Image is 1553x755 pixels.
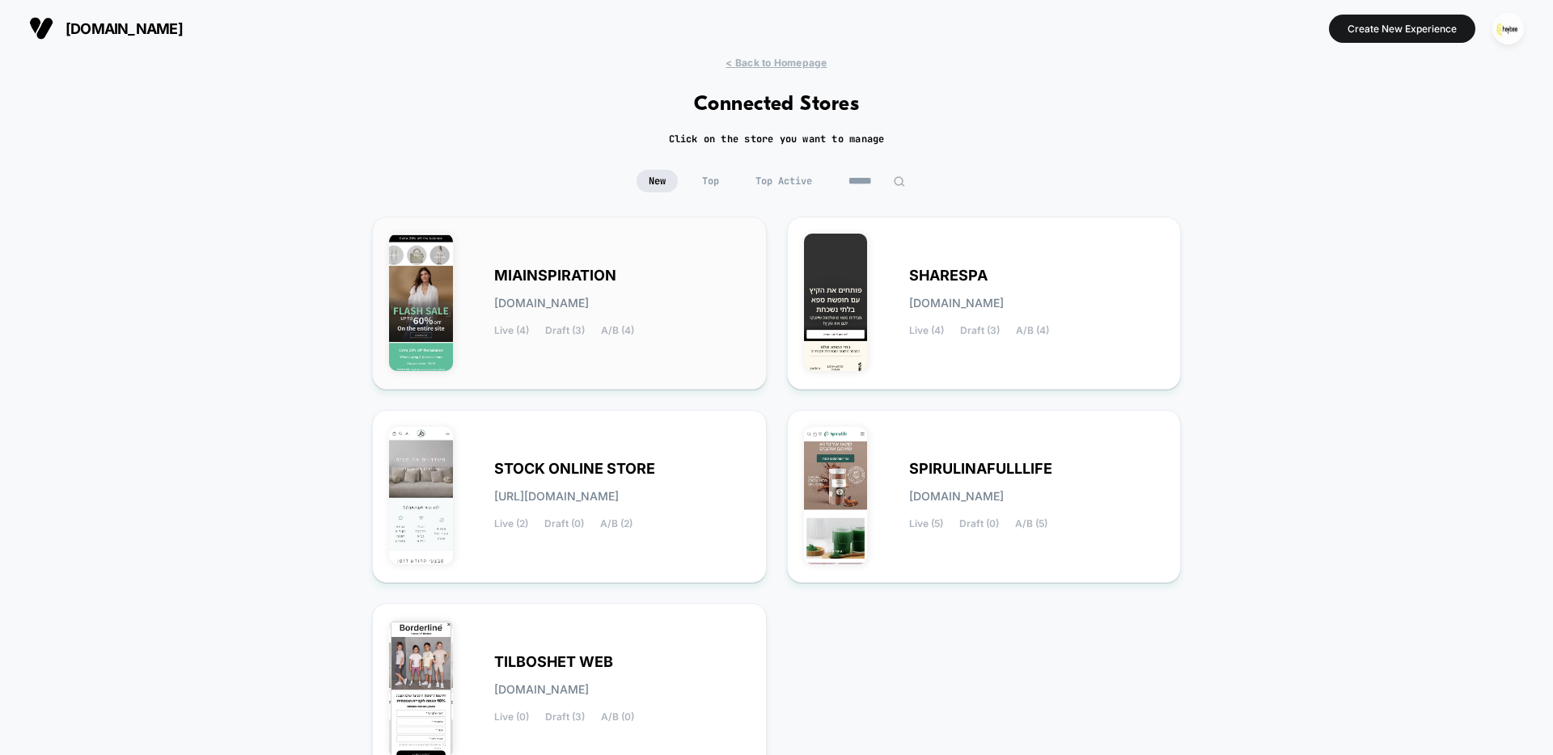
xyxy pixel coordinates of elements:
[1015,518,1047,529] span: A/B (5)
[804,234,868,371] img: SHARESPA
[544,518,584,529] span: Draft (0)
[804,427,868,564] img: SPIRULINAFULLLIFE
[545,325,585,336] span: Draft (3)
[909,297,1004,309] span: [DOMAIN_NAME]
[494,270,616,281] span: MIAINSPIRATION
[494,491,619,502] span: [URL][DOMAIN_NAME]
[909,491,1004,502] span: [DOMAIN_NAME]
[1487,12,1529,45] button: ppic
[494,656,613,668] span: TILBOSHET WEB
[694,93,860,116] h1: Connected Stores
[1016,325,1049,336] span: A/B (4)
[637,170,678,192] span: New
[1492,13,1524,44] img: ppic
[494,518,528,529] span: Live (2)
[601,711,634,723] span: A/B (0)
[494,463,655,475] span: STOCK ONLINE STORE
[600,518,633,529] span: A/B (2)
[494,297,589,309] span: [DOMAIN_NAME]
[24,15,188,41] button: [DOMAIN_NAME]
[494,325,529,336] span: Live (4)
[909,518,943,529] span: Live (5)
[389,234,453,371] img: MIAINSPIRATION
[959,518,999,529] span: Draft (0)
[909,325,944,336] span: Live (4)
[690,170,731,192] span: Top
[545,711,585,723] span: Draft (3)
[726,57,827,69] span: < Back to Homepage
[743,170,824,192] span: Top Active
[66,20,183,37] span: [DOMAIN_NAME]
[494,684,589,695] span: [DOMAIN_NAME]
[1329,15,1475,43] button: Create New Experience
[29,16,53,40] img: Visually logo
[669,133,885,146] h2: Click on the store you want to manage
[389,427,453,564] img: STOCK_ONLINE_STORE
[909,463,1052,475] span: SPIRULINAFULLLIFE
[601,325,634,336] span: A/B (4)
[893,175,905,188] img: edit
[909,270,988,281] span: SHARESPA
[494,711,529,723] span: Live (0)
[960,325,1000,336] span: Draft (3)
